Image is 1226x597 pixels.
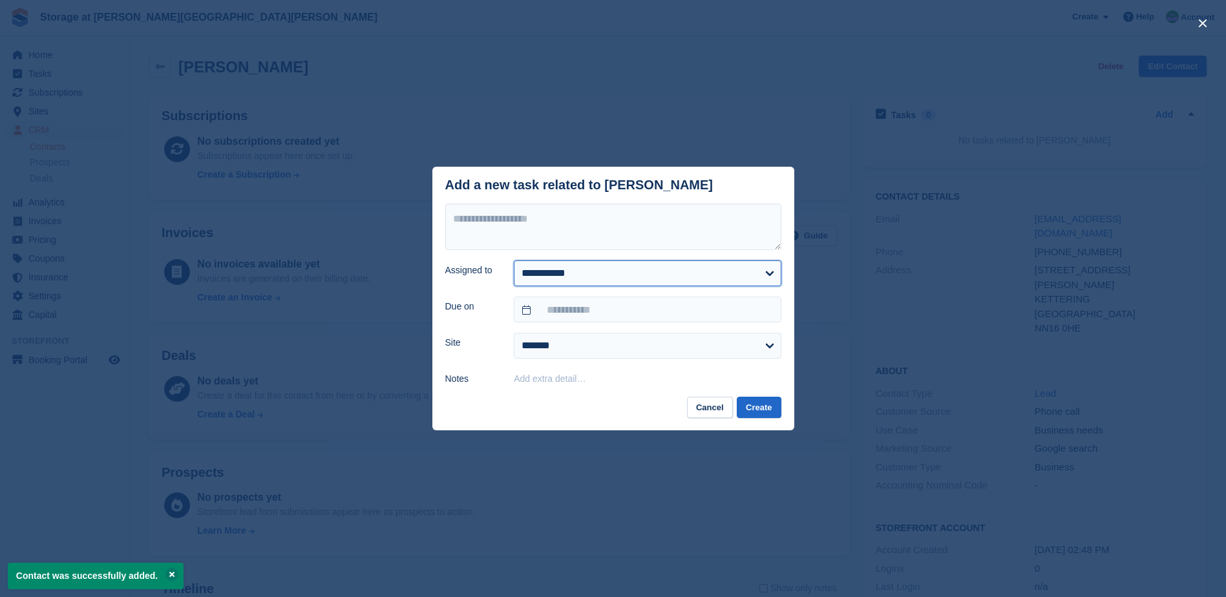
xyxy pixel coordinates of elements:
[445,300,499,313] label: Due on
[737,397,781,418] button: Create
[445,264,499,277] label: Assigned to
[445,336,499,350] label: Site
[687,397,733,418] button: Cancel
[514,373,586,384] button: Add extra detail…
[445,178,713,193] div: Add a new task related to [PERSON_NAME]
[1192,13,1213,34] button: close
[445,372,499,386] label: Notes
[8,563,184,589] p: Contact was successfully added.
